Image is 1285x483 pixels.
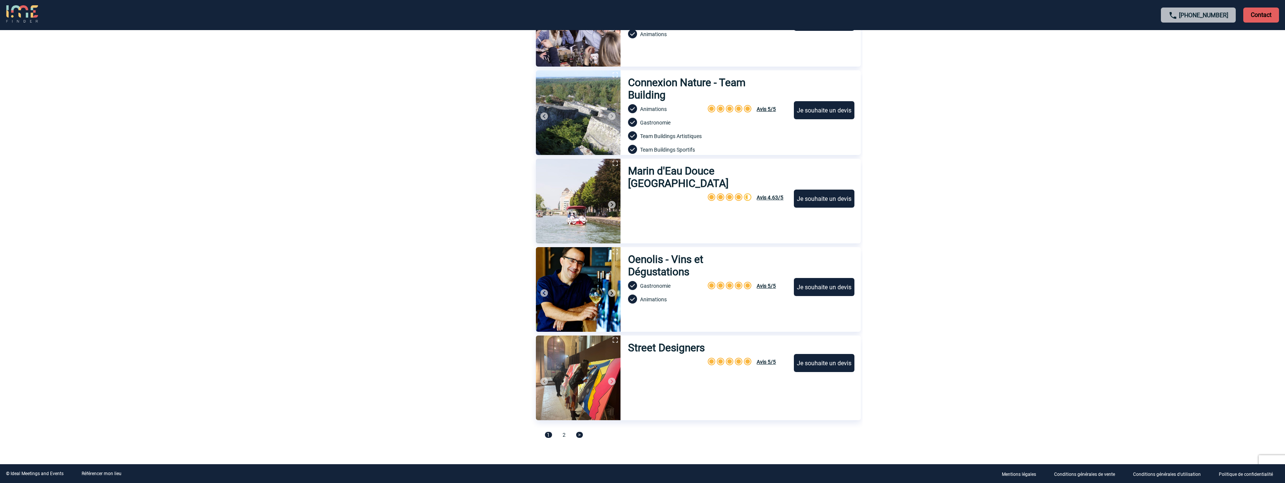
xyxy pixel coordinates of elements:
span: Gastronomie [640,283,671,289]
span: 2 [563,432,566,438]
a: Mentions légales [996,470,1048,477]
div: Je souhaite un devis [794,278,854,296]
p: Conditions générales de vente [1054,472,1115,477]
img: call-24-px.png [1168,11,1177,20]
img: 1.jpg [536,247,621,332]
div: Je souhaite un devis [794,190,854,208]
span: 1 [545,432,552,438]
span: Animations [640,296,667,302]
img: check-circle-24-px-b.png [628,118,637,127]
h3: Marin d'Eau Douce [GEOGRAPHIC_DATA] [628,165,787,190]
p: Contact [1243,8,1279,23]
a: Conditions générales de vente [1048,470,1127,477]
h3: Connexion Nature - Team Building [628,76,784,101]
img: check-circle-24-px-b.png [628,145,637,154]
p: Conditions générales d'utilisation [1133,472,1201,477]
a: Référencer mon lieu [82,471,121,476]
span: Avis 5/5 [757,106,776,112]
a: Politique de confidentialité [1213,470,1285,477]
span: Team Buildings Artistiques [640,133,702,139]
h3: Street Designers [628,342,707,354]
span: Avis 5/5 [757,359,776,365]
img: check-circle-24-px-b.png [628,281,637,290]
img: check-circle-24-px-b.png [628,104,637,113]
h3: Oenolis - Vins et Dégustations [628,253,766,278]
span: Animations [640,106,667,112]
img: check-circle-24-px-b.png [628,131,637,140]
span: Team Buildings Sportifs [640,147,695,153]
img: check-circle-24-px-b.png [628,29,637,38]
div: © Ideal Meetings and Events [6,471,64,476]
span: Gastronomie [640,120,671,126]
img: 1.jpg [536,336,621,420]
p: Politique de confidentialité [1219,472,1273,477]
span: Avis 4.63/5 [757,194,783,200]
span: Avis 5/5 [757,283,776,289]
span: > [576,432,583,438]
img: 1.jpg [536,70,621,155]
img: 1.jpg [536,159,621,243]
div: Je souhaite un devis [794,354,854,372]
img: check-circle-24-px-b.png [628,295,637,304]
a: Conditions générales d'utilisation [1127,470,1213,477]
div: Je souhaite un devis [794,101,854,119]
a: [PHONE_NUMBER] [1179,12,1228,19]
p: Mentions légales [1002,472,1036,477]
span: Animations [640,31,667,37]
